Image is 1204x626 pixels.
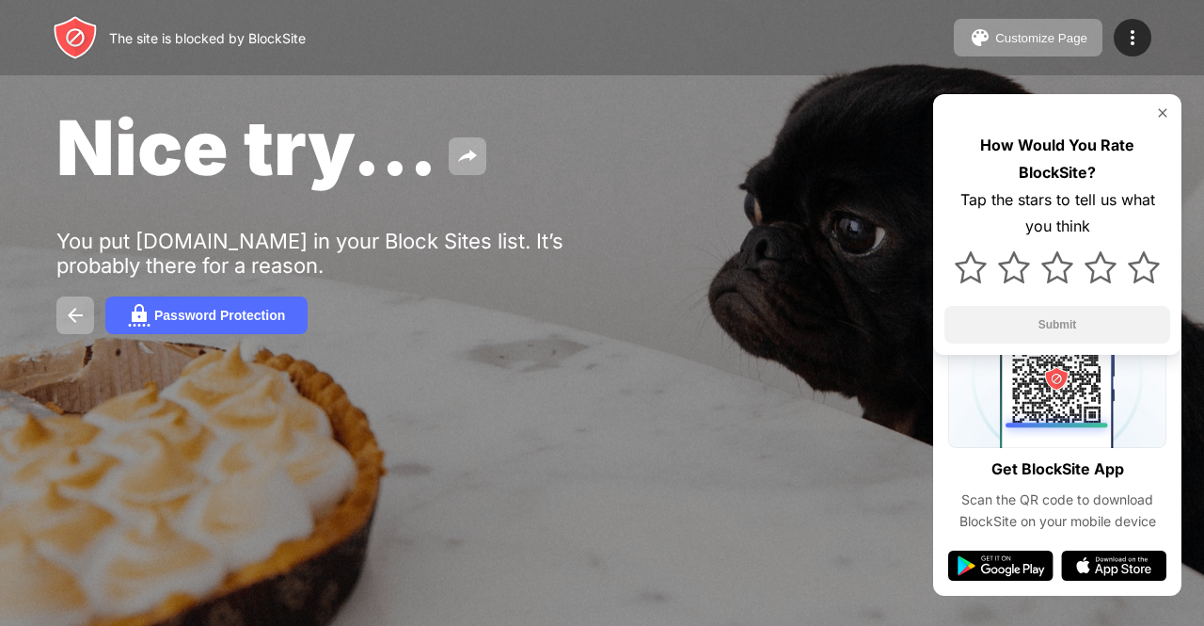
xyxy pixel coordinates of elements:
[105,297,308,334] button: Password Protection
[1128,251,1160,283] img: star.svg
[456,145,479,168] img: share.svg
[1155,105,1170,120] img: rate-us-close.svg
[154,308,285,323] div: Password Protection
[1121,26,1144,49] img: menu-icon.svg
[64,304,87,327] img: back.svg
[944,186,1170,241] div: Tap the stars to tell us what you think
[995,31,1087,45] div: Customize Page
[991,456,1124,483] div: Get BlockSite App
[969,26,991,49] img: pallet.svg
[1085,251,1117,283] img: star.svg
[948,490,1166,532] div: Scan the QR code to download BlockSite on your mobile device
[944,306,1170,344] button: Submit
[56,102,437,193] span: Nice try...
[948,551,1053,581] img: google-play.svg
[954,19,1102,56] button: Customize Page
[1061,551,1166,581] img: app-store.svg
[955,251,987,283] img: star.svg
[944,132,1170,186] div: How Would You Rate BlockSite?
[56,229,638,278] div: You put [DOMAIN_NAME] in your Block Sites list. It’s probably there for a reason.
[1041,251,1073,283] img: star.svg
[998,251,1030,283] img: star.svg
[109,30,306,46] div: The site is blocked by BlockSite
[128,304,150,327] img: password.svg
[53,15,98,60] img: header-logo.svg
